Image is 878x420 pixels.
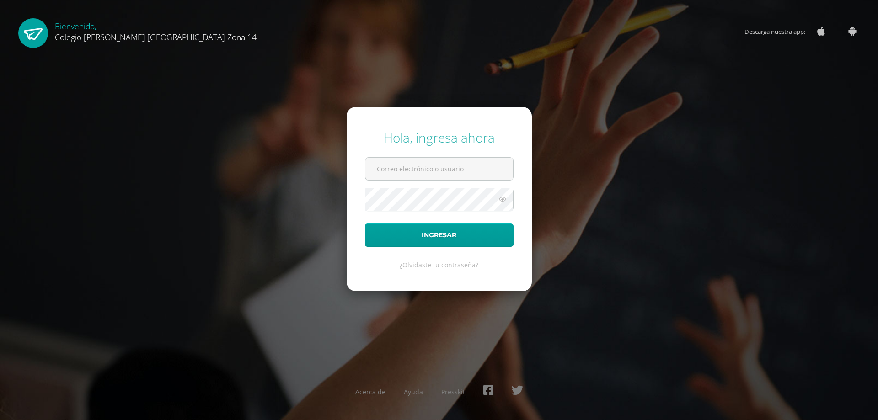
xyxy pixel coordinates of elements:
a: Acerca de [355,388,385,396]
span: Descarga nuestra app: [744,23,814,40]
a: Presskit [441,388,465,396]
input: Correo electrónico o usuario [365,158,513,180]
a: ¿Olvidaste tu contraseña? [400,261,478,269]
a: Ayuda [404,388,423,396]
div: Bienvenido, [55,18,257,43]
button: Ingresar [365,223,514,247]
div: Hola, ingresa ahora [365,129,514,146]
span: Colegio [PERSON_NAME] [GEOGRAPHIC_DATA] Zona 14 [55,32,257,43]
